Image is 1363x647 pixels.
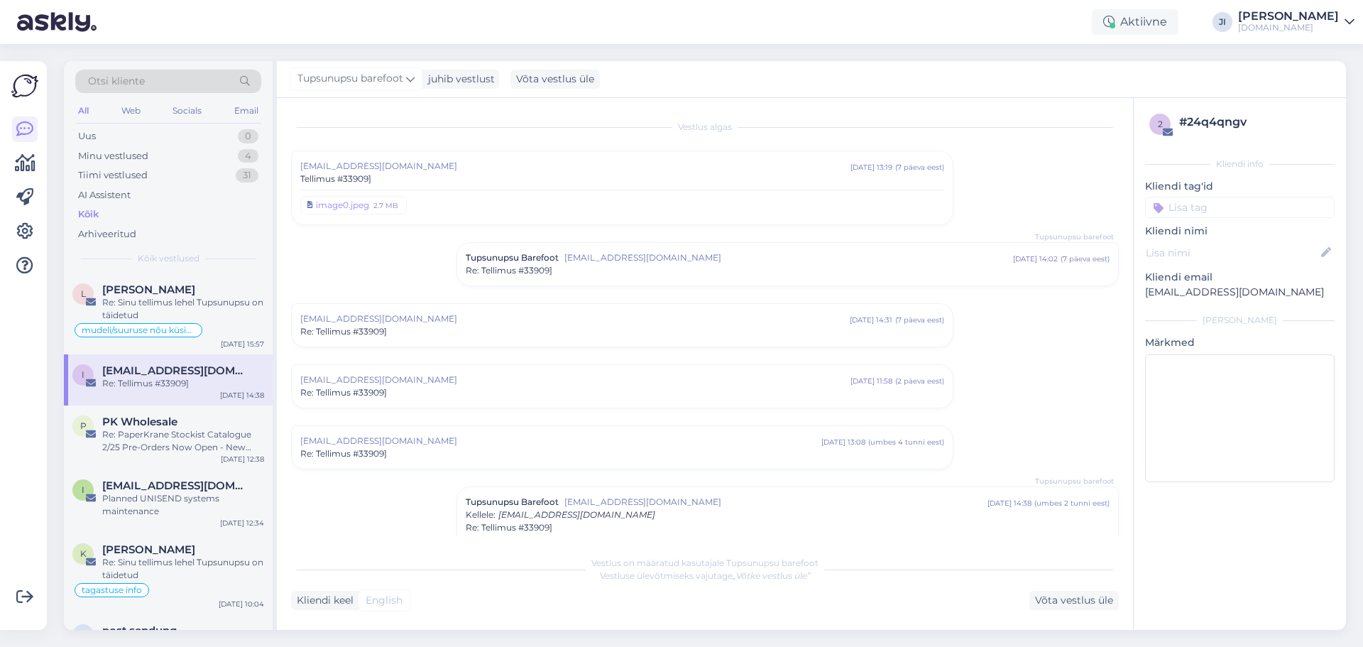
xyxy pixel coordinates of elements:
div: [PERSON_NAME] [1145,314,1335,327]
div: [DATE] 15:57 [221,339,264,349]
img: Askly Logo [11,72,38,99]
span: Tupsunupsu barefoot [1035,476,1114,486]
div: 31 [236,168,258,183]
span: Tupsunupsu Barefoot [466,251,559,264]
span: K [80,548,87,559]
div: [DATE] 12:34 [220,518,264,528]
span: Tellimus #33909] [300,173,371,185]
div: Re: PaperKrane Stockist Catalogue 2/25 Pre-Orders Now Open - New Designs & Our Signature Style! [102,428,264,454]
span: Kellele : [466,509,496,520]
div: # 24q4qngv [1179,114,1330,131]
span: i [82,484,84,495]
span: Re: Tellimus #33909] [466,521,552,534]
div: [DOMAIN_NAME] [1238,22,1339,33]
input: Lisa tag [1145,197,1335,218]
div: Re: Sinu tellimus lehel Tupsunupsu on täidetud [102,556,264,582]
span: Tupsunupsu Barefoot [466,496,559,509]
span: Re: Tellimus #33909] [466,264,552,277]
span: [EMAIL_ADDRESS][DOMAIN_NAME] [564,496,987,509]
span: p [80,629,87,640]
div: Socials [170,102,204,120]
div: Vestlus algas [291,121,1119,134]
span: post sendung [102,624,177,637]
div: Tiimi vestlused [78,168,148,183]
div: Võta vestlus üle [1029,591,1119,610]
span: Vestluse ülevõtmiseks vajutage [600,570,811,581]
div: [DATE] 14:38 [220,390,264,401]
div: Võta vestlus üle [510,70,600,89]
span: [EMAIL_ADDRESS][DOMAIN_NAME] [498,509,655,520]
span: [EMAIL_ADDRESS][DOMAIN_NAME] [564,251,1013,264]
i: „Võtke vestlus üle” [733,570,811,581]
span: Tupsunupsu barefoot [297,71,403,87]
div: Uus [78,129,96,143]
span: P [80,420,87,431]
div: ( umbes 4 tunni eest ) [868,437,944,447]
span: English [366,593,403,608]
p: [EMAIL_ADDRESS][DOMAIN_NAME] [1145,285,1335,300]
div: Kliendi keel [291,593,354,608]
span: mudeli/suuruse nõu küsimine [82,326,195,335]
div: Kõik [78,207,99,222]
span: Tupsunupsu barefoot [1035,232,1114,242]
div: [DATE] 11:58 [850,376,892,386]
a: [PERSON_NAME][DOMAIN_NAME] [1238,11,1354,33]
input: Lisa nimi [1146,245,1318,261]
div: juhib vestlust [422,72,495,87]
span: Re: Tellimus #33909] [300,325,387,338]
p: Kliendi nimi [1145,224,1335,239]
div: ( 7 päeva eest ) [1061,254,1110,264]
div: ( umbes 2 tunni eest ) [1034,498,1110,509]
p: Märkmed [1145,335,1335,350]
span: [EMAIL_ADDRESS][DOMAIN_NAME] [300,374,850,386]
div: Aktiivne [1092,9,1178,35]
div: Planned UNISEND systems maintenance [102,492,264,518]
span: Re: Tellimus #33909] [300,447,387,460]
div: [DATE] 14:38 [987,498,1031,509]
div: image0.jpeg [316,199,369,212]
div: [DATE] 10:04 [219,599,264,609]
div: 2.7 MB [372,199,400,212]
div: 4 [238,149,258,163]
div: Arhiveeritud [78,227,136,241]
span: tagastuse info [82,586,142,594]
span: Otsi kliente [88,74,145,89]
div: 0 [238,129,258,143]
div: ( 7 päeva eest ) [895,162,944,173]
span: [EMAIL_ADDRESS][DOMAIN_NAME] [300,312,850,325]
div: Kliendi info [1145,158,1335,170]
div: Minu vestlused [78,149,148,163]
span: PK Wholesale [102,415,177,428]
span: Liis Ella [102,283,195,296]
span: [EMAIL_ADDRESS][DOMAIN_NAME] [300,160,850,173]
span: Kerstin Metsla [102,543,195,556]
span: L [81,288,86,299]
div: Email [231,102,261,120]
span: ieva.gustaite@gmail.com [102,364,250,377]
div: [PERSON_NAME] [1238,11,1339,22]
div: [DATE] 14:02 [1013,254,1058,264]
span: Kõik vestlused [138,252,199,265]
span: [EMAIL_ADDRESS][DOMAIN_NAME] [300,435,821,447]
div: [DATE] 14:31 [850,315,892,325]
div: ( 7 päeva eest ) [895,315,944,325]
p: Kliendi tag'id [1145,179,1335,194]
span: 2 [1158,119,1163,129]
div: [DATE] 12:38 [221,454,264,464]
span: i [82,369,84,380]
span: Vestlus on määratud kasutajale Tupsunupsu barefoot [591,558,819,568]
div: [DATE] 13:08 [821,437,865,447]
p: Kliendi email [1145,270,1335,285]
span: Re: Tellimus #33909] [300,386,387,399]
div: JI [1213,12,1232,32]
div: Re: Sinu tellimus lehel Tupsunupsu on täidetud [102,296,264,322]
div: ( 2 päeva eest ) [895,376,944,386]
div: Web [119,102,143,120]
span: integrations@unisend.ee [102,479,250,492]
div: All [75,102,92,120]
div: Re: Tellimus #33909] [102,377,264,390]
div: AI Assistent [78,188,131,202]
div: [DATE] 13:19 [850,162,892,173]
